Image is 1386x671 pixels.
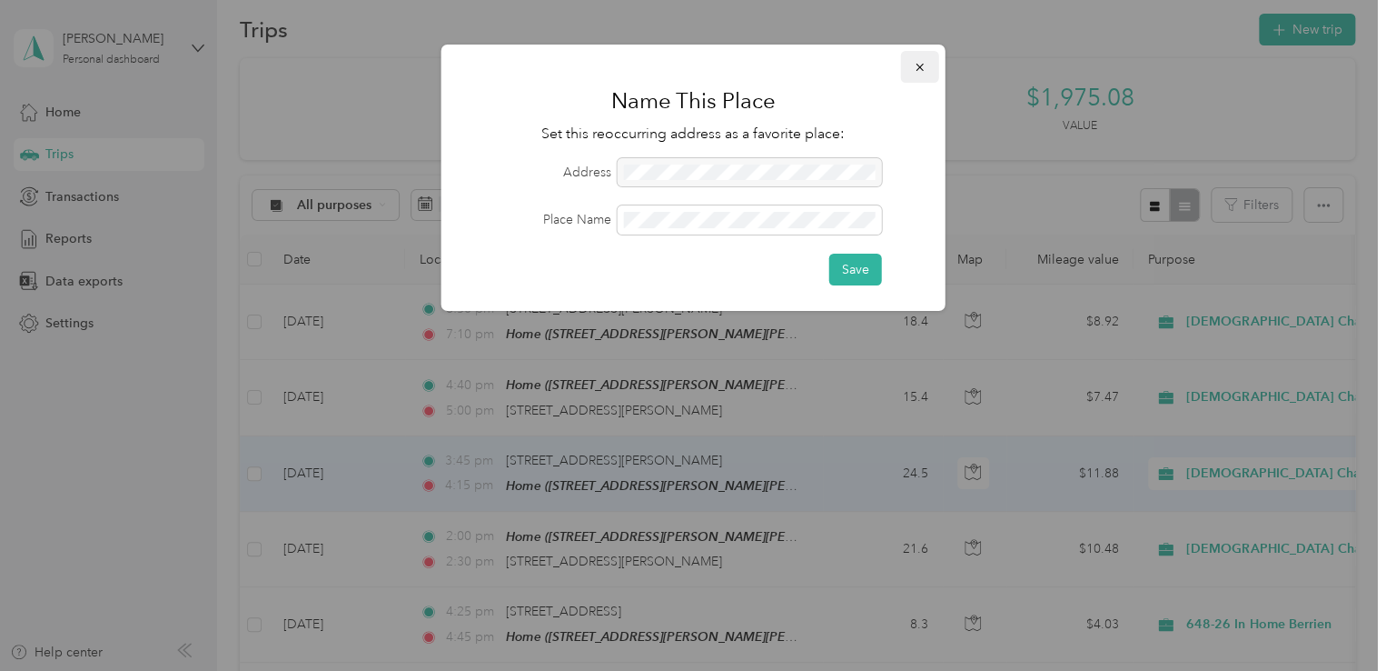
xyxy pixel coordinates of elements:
[467,210,611,229] label: Place Name
[829,254,882,285] button: Save
[467,79,920,123] h1: Name This Place
[1284,569,1386,671] iframe: Everlance-gr Chat Button Frame
[467,123,920,145] p: Set this reoccurring address as a favorite place:
[467,163,611,182] label: Address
